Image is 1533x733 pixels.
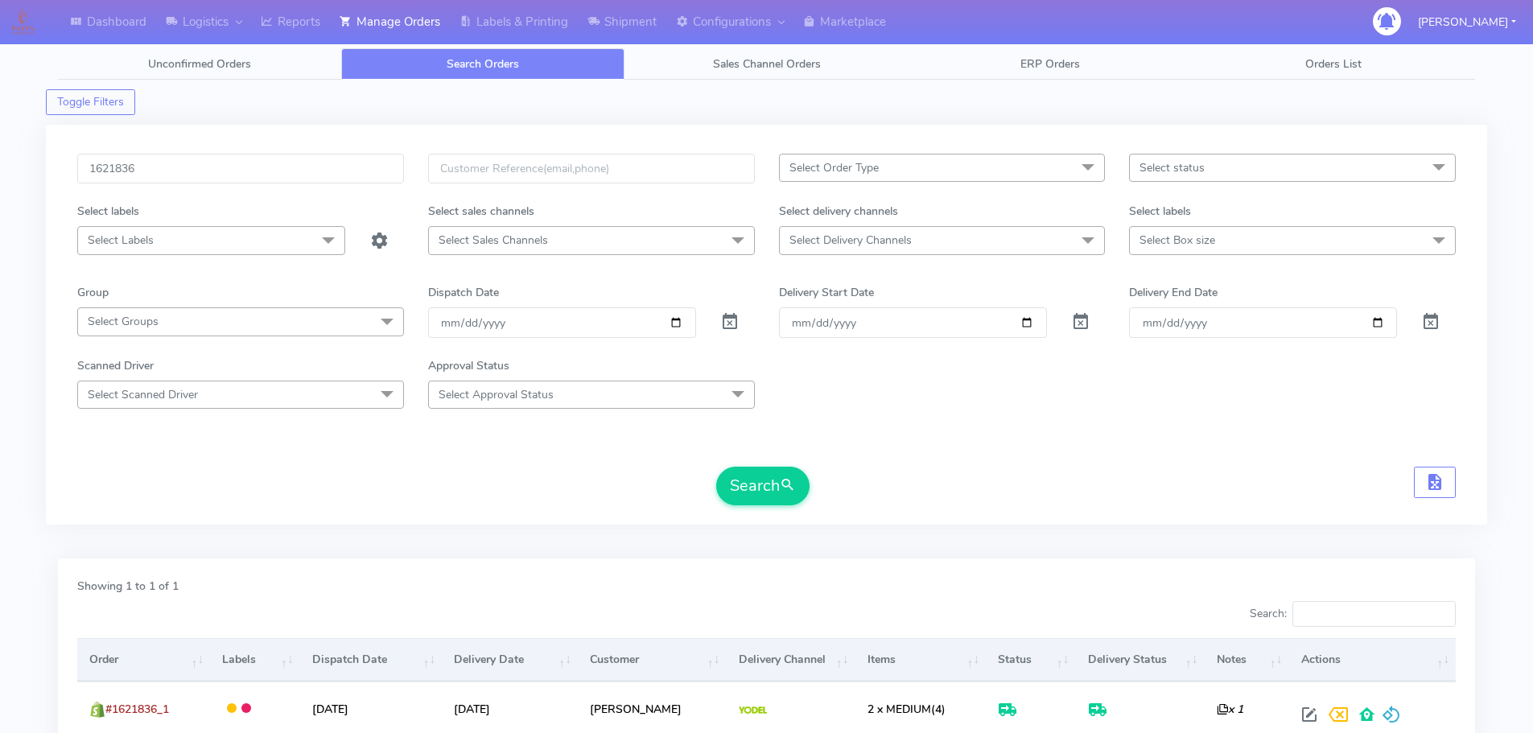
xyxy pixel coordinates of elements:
label: Dispatch Date [428,284,499,301]
label: Select labels [77,203,139,220]
th: Items: activate to sort column ascending [855,638,986,682]
label: Delivery Start Date [779,284,874,301]
span: Select Approval Status [439,387,554,402]
input: Order Id [77,154,404,183]
input: Customer Reference(email,phone) [428,154,755,183]
label: Search: [1250,601,1456,627]
th: Notes: activate to sort column ascending [1204,638,1288,682]
span: Select Box size [1139,233,1215,248]
label: Select delivery channels [779,203,898,220]
span: Select Delivery Channels [789,233,912,248]
th: Order: activate to sort column ascending [77,638,210,682]
label: Select labels [1129,203,1191,220]
label: Delivery End Date [1129,284,1218,301]
span: Sales Channel Orders [713,56,821,72]
i: x 1 [1217,702,1243,717]
th: Customer: activate to sort column ascending [578,638,726,682]
th: Delivery Date: activate to sort column ascending [442,638,578,682]
span: Unconfirmed Orders [148,56,251,72]
th: Delivery Channel: activate to sort column ascending [727,638,855,682]
span: Select Sales Channels [439,233,548,248]
span: ERP Orders [1020,56,1080,72]
span: Select Order Type [789,160,879,175]
input: Search: [1292,601,1456,627]
label: Select sales channels [428,203,534,220]
th: Actions: activate to sort column ascending [1288,638,1456,682]
span: Search Orders [447,56,519,72]
span: Select Labels [88,233,154,248]
th: Dispatch Date: activate to sort column ascending [300,638,443,682]
label: Scanned Driver [77,357,154,374]
span: Select status [1139,160,1205,175]
button: [PERSON_NAME] [1406,6,1528,39]
th: Delivery Status: activate to sort column ascending [1076,638,1205,682]
label: Approval Status [428,357,509,374]
span: 2 x MEDIUM [867,702,931,717]
span: Orders List [1305,56,1362,72]
img: shopify.png [89,702,105,718]
label: Showing 1 to 1 of 1 [77,578,179,595]
span: (4) [867,702,946,717]
img: Yodel [739,706,767,714]
span: Select Groups [88,314,159,329]
span: #1621836_1 [105,702,169,717]
span: Select Scanned Driver [88,387,198,402]
button: Search [716,467,810,505]
th: Labels: activate to sort column ascending [210,638,299,682]
button: Toggle Filters [46,89,135,115]
th: Status: activate to sort column ascending [986,638,1075,682]
ul: Tabs [58,48,1475,80]
label: Group [77,284,109,301]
